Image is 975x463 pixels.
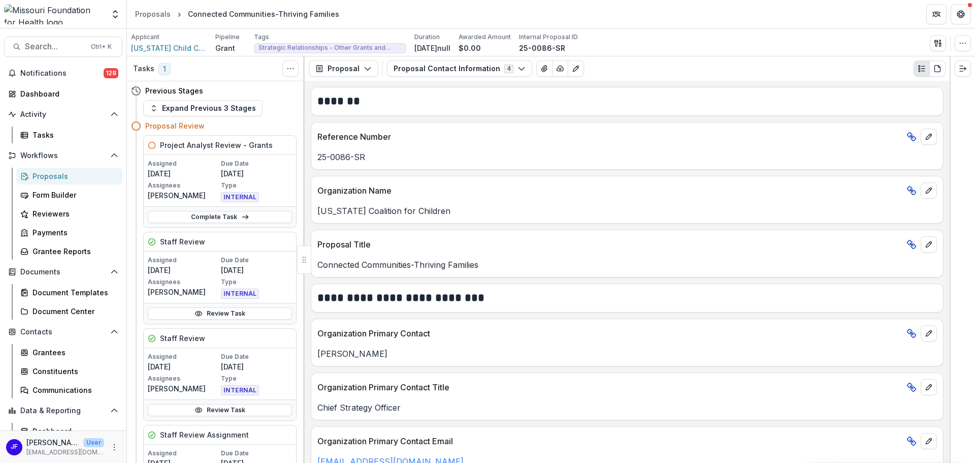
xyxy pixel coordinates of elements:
[11,444,18,450] div: Jean Freeman-Crawford
[221,289,259,299] span: INTERNAL
[317,259,937,271] p: Connected Communities-Thriving Families
[414,33,440,42] p: Duration
[16,363,122,380] a: Constituents
[148,211,292,223] a: Complete Task
[148,361,219,372] p: [DATE]
[568,60,584,77] button: Edit as form
[317,435,902,447] p: Organization Primary Contact Email
[158,63,171,75] span: 1
[317,327,902,339] p: Organization Primary Contact
[20,88,114,99] div: Dashboard
[148,159,219,168] p: Assigned
[32,366,114,377] div: Constituents
[20,151,106,160] span: Workflows
[32,246,114,257] div: Grantee Reports
[145,120,205,131] h4: Proposal Review
[221,277,292,287] p: Type
[148,449,219,458] p: Assigned
[921,129,937,145] button: edit
[317,381,902,393] p: Organization Primary Contact Title
[135,9,171,19] div: Proposals
[160,140,273,150] h5: Project Analyst Review - Grants
[317,151,937,163] p: 25-0086-SR
[921,379,937,395] button: edit
[131,43,207,53] a: [US_STATE] Child Care Association
[32,190,114,200] div: Form Builder
[317,184,902,197] p: Organization Name
[188,9,339,19] div: Connected Communities-Thriving Families
[921,236,937,253] button: edit
[89,41,114,52] div: Ctrl + K
[26,448,104,457] p: [EMAIL_ADDRESS][DOMAIN_NAME]
[4,85,122,102] a: Dashboard
[32,130,114,140] div: Tasks
[148,256,219,265] p: Assigned
[317,348,937,360] p: [PERSON_NAME]
[148,190,219,201] p: [PERSON_NAME]
[4,106,122,122] button: Open Activity
[160,429,249,440] h5: Staff Review Assignment
[108,441,120,453] button: More
[148,181,219,190] p: Assignees
[145,85,203,96] h4: Previous Stages
[16,284,122,301] a: Document Templates
[215,33,240,42] p: Pipeline
[4,324,122,340] button: Open Contacts
[148,287,219,297] p: [PERSON_NAME]
[221,265,292,275] p: [DATE]
[16,205,122,222] a: Reviewers
[4,4,104,24] img: Missouri Foundation for Health logo
[104,68,118,78] span: 128
[215,43,235,53] p: Grant
[221,385,259,395] span: INTERNAL
[4,403,122,419] button: Open Data & Reporting
[160,333,205,344] h5: Staff Review
[519,33,578,42] p: Internal Proposal ID
[951,4,971,24] button: Get Help
[317,205,937,217] p: [US_STATE] Coalition for Children
[148,374,219,383] p: Assignees
[16,344,122,361] a: Grantees
[32,347,114,358] div: Grantees
[317,131,902,143] p: Reference Number
[914,60,930,77] button: Plaintext view
[32,306,114,317] div: Document Center
[16,187,122,203] a: Form Builder
[4,264,122,280] button: Open Documents
[16,243,122,260] a: Grantee Reports
[20,328,106,336] span: Contacts
[131,7,343,21] nav: breadcrumb
[32,227,114,238] div: Payments
[148,277,219,287] p: Assignees
[83,438,104,447] p: User
[282,60,299,77] button: Toggle View Cancelled Tasks
[387,60,532,77] button: Proposal Contact Information4
[148,352,219,361] p: Assigned
[148,404,292,416] a: Review Task
[221,168,292,179] p: [DATE]
[16,303,122,320] a: Document Center
[221,181,292,190] p: Type
[20,407,106,415] span: Data & Reporting
[221,159,292,168] p: Due Date
[16,423,122,440] a: Dashboard
[16,168,122,184] a: Proposals
[131,33,159,42] p: Applicant
[148,168,219,179] p: [DATE]
[921,325,937,342] button: edit
[16,127,122,143] a: Tasks
[108,4,122,24] button: Open entity switcher
[32,287,114,298] div: Document Templates
[143,100,263,116] button: Expand Previous 3 Stages
[4,37,122,57] button: Search...
[20,268,106,276] span: Documents
[32,385,114,395] div: Communications
[536,60,552,77] button: View Attached Files
[16,382,122,398] a: Communications
[148,383,219,394] p: [PERSON_NAME]
[160,236,205,247] h5: Staff Review
[32,426,114,437] div: Dashboard
[926,4,947,24] button: Partners
[221,256,292,265] p: Due Date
